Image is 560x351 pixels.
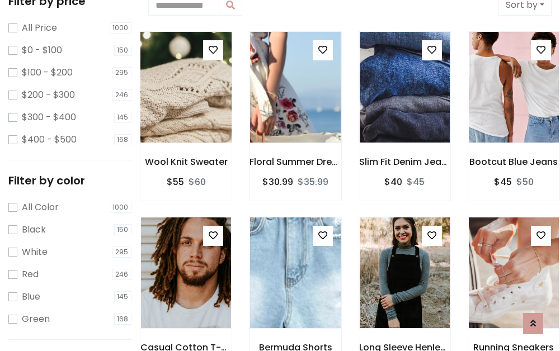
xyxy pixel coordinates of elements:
label: $100 - $200 [22,66,73,79]
del: $60 [189,175,206,188]
label: $0 - $100 [22,44,62,57]
span: 295 [112,246,132,258]
h6: Bootcut Blue Jeans [468,156,559,167]
del: $50 [516,175,534,188]
span: 295 [112,67,132,78]
label: $300 - $400 [22,111,76,124]
h5: Filter by color [8,174,131,187]
span: 145 [114,112,132,123]
h6: Wool Knit Sweater [140,156,232,167]
label: $200 - $300 [22,88,75,102]
span: 150 [114,45,132,56]
h6: $45 [494,177,512,187]
h6: $30.99 [262,177,293,187]
label: $400 - $500 [22,133,77,146]
label: All Price [22,21,57,35]
h6: Slim Fit Denim Jeans [359,156,450,167]
label: All Color [22,201,59,214]
del: $35.99 [298,175,328,188]
label: Black [22,223,46,236]
h6: $55 [167,177,184,187]
h6: $40 [384,177,402,187]
span: 150 [114,224,132,235]
del: $45 [407,175,425,188]
h6: Floral Summer Dress [250,156,341,167]
span: 246 [112,89,132,101]
label: White [22,245,48,259]
span: 168 [114,134,132,145]
label: Blue [22,290,40,303]
span: 168 [114,314,132,325]
label: Red [22,268,39,281]
span: 1000 [110,22,132,34]
span: 1000 [110,202,132,213]
span: 246 [112,269,132,280]
label: Green [22,312,50,326]
span: 145 [114,291,132,302]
